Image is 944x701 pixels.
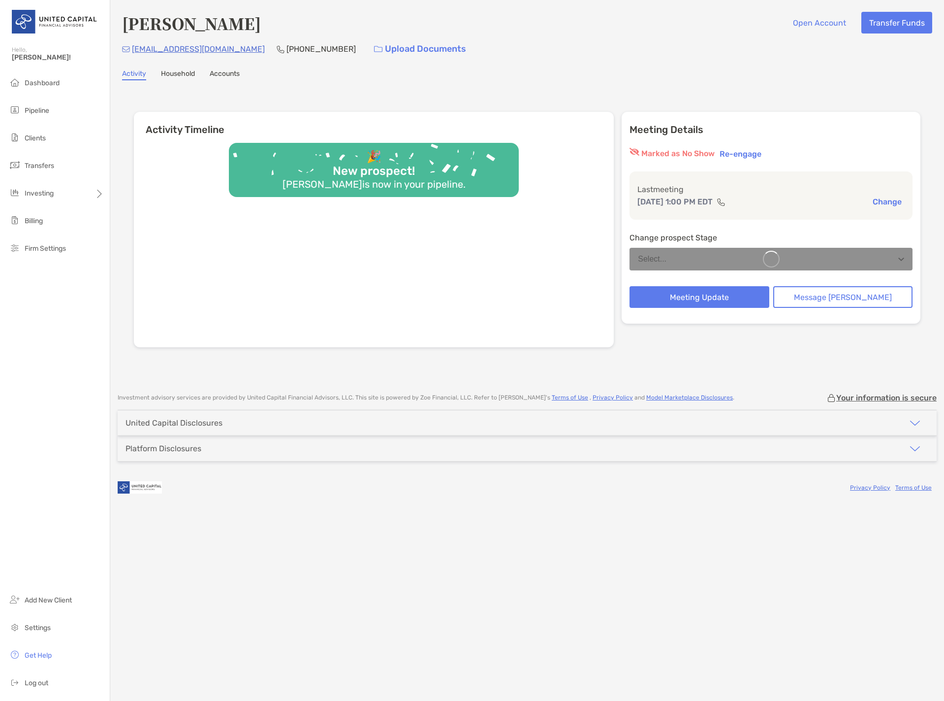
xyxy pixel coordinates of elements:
span: Transfers [25,162,54,170]
span: Investing [25,189,54,198]
button: Transfer Funds [861,12,932,33]
img: communication type [717,198,725,206]
button: Open Account [785,12,853,33]
button: Re-engage [717,148,764,160]
a: Terms of Use [895,484,932,491]
a: Household [161,69,195,80]
img: settings icon [9,621,21,633]
img: add_new_client icon [9,594,21,605]
a: Accounts [210,69,240,80]
img: Email Icon [122,46,130,52]
p: Marked as No Show [641,148,715,160]
img: clients icon [9,132,21,143]
button: Change [870,197,905,207]
span: Get Help [25,651,52,660]
img: United Capital Logo [12,4,98,39]
a: Privacy Policy [850,484,890,491]
h6: Activity Timeline [134,112,614,135]
img: get-help icon [9,649,21,661]
img: billing icon [9,214,21,226]
p: Meeting Details [629,124,913,136]
img: logout icon [9,676,21,688]
span: Clients [25,134,46,142]
img: transfers icon [9,159,21,171]
img: pipeline icon [9,104,21,116]
button: Message [PERSON_NAME] [773,286,913,308]
div: United Capital Disclosures [126,418,222,428]
span: Log out [25,679,48,687]
button: Meeting Update [629,286,769,308]
img: red eyr [629,148,639,156]
a: Terms of Use [552,394,588,401]
div: [PERSON_NAME] is now in your pipeline. [279,178,470,190]
span: Pipeline [25,106,49,115]
img: Confetti [229,143,519,189]
img: button icon [374,46,382,53]
p: [EMAIL_ADDRESS][DOMAIN_NAME] [132,43,265,55]
p: [PHONE_NUMBER] [286,43,356,55]
span: Billing [25,217,43,225]
img: firm-settings icon [9,242,21,254]
span: Settings [25,624,51,632]
div: Platform Disclosures [126,444,201,453]
img: dashboard icon [9,76,21,88]
p: Change prospect Stage [629,232,913,244]
span: Dashboard [25,79,60,87]
span: Add New Client [25,596,72,604]
p: [DATE] 1:00 PM EDT [637,196,713,208]
a: Activity [122,69,146,80]
img: investing icon [9,187,21,199]
img: Phone Icon [277,45,284,53]
a: Model Marketplace Disclosures [646,394,733,401]
div: New prospect! [329,164,419,178]
img: company logo [118,476,162,499]
h4: [PERSON_NAME] [122,12,261,34]
img: icon arrow [909,417,921,429]
span: Firm Settings [25,244,66,253]
div: 🎉 [363,150,385,164]
span: [PERSON_NAME]! [12,53,104,62]
p: Last meeting [637,183,905,196]
a: Upload Documents [368,38,472,60]
img: icon arrow [909,443,921,455]
a: Privacy Policy [593,394,633,401]
p: Investment advisory services are provided by United Capital Financial Advisors, LLC . This site i... [118,394,734,401]
p: Your information is secure [836,393,937,402]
